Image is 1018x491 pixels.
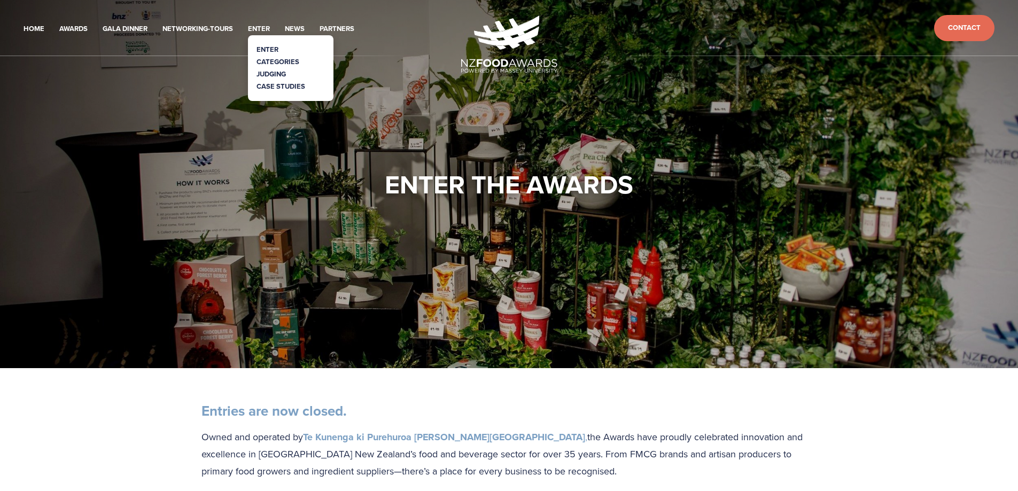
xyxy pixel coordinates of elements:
[257,69,286,79] a: Judging
[303,430,585,444] strong: Te Kunenga ki Purehuroa [PERSON_NAME][GEOGRAPHIC_DATA]
[59,23,88,35] a: Awards
[303,430,587,443] a: Te Kunenga ki Purehuroa [PERSON_NAME][GEOGRAPHIC_DATA],
[285,23,305,35] a: News
[201,428,817,480] p: Owned and operated by the Awards have proudly celebrated innovation and excellence in [GEOGRAPHIC...
[934,15,994,41] a: Contact
[201,168,817,200] h1: Enter the Awards
[257,81,305,91] a: Case Studies
[103,23,147,35] a: Gala Dinner
[257,57,299,67] a: Categories
[248,23,270,35] a: Enter
[201,401,347,421] strong: Entries are now closed.
[24,23,44,35] a: Home
[257,44,278,54] a: Enter
[162,23,233,35] a: Networking-Tours
[320,23,354,35] a: Partners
